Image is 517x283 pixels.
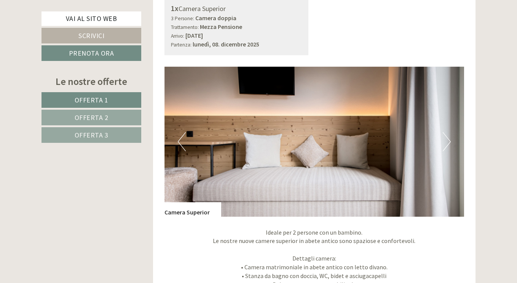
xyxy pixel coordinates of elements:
span: Offerta 3 [75,131,109,139]
div: Inso Sonnenheim [11,22,112,28]
b: [DATE] [185,32,203,39]
div: [DATE] [136,6,164,19]
b: Camera doppia [195,14,236,22]
a: Vai al sito web [41,11,141,26]
small: Partenza: [171,42,191,48]
button: Invia [260,198,300,214]
div: Camera Superior [164,202,221,217]
span: Offerta 2 [75,113,109,122]
img: image [164,67,464,217]
a: Prenota ora [41,45,141,61]
div: Camera Superior [171,3,302,14]
div: Le nostre offerte [41,74,141,88]
small: 17:42 [11,37,112,42]
button: Next [443,132,451,151]
b: 1x [171,3,179,13]
small: 3 Persone: [171,15,194,22]
div: Buon giorno, come possiamo aiutarla? [6,21,116,44]
b: Mezza Pensione [200,23,242,30]
small: Trattamento: [171,24,199,30]
span: Offerta 1 [75,96,109,104]
b: lunedì, 08. dicembre 2025 [193,40,259,48]
a: Scrivici [41,28,141,43]
small: Arrivo: [171,33,184,39]
button: Previous [178,132,186,151]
